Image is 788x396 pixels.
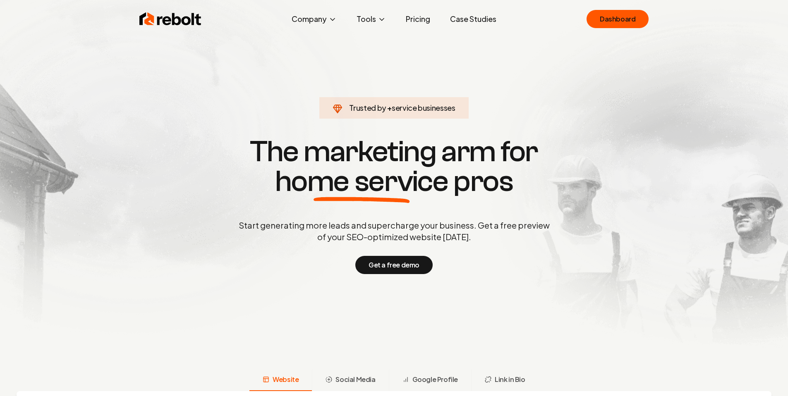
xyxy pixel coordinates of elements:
span: + [387,103,392,112]
span: Website [273,375,299,384]
h1: The marketing arm for pros [196,137,593,196]
span: Trusted by [349,103,386,112]
span: Link in Bio [495,375,525,384]
a: Dashboard [587,10,649,28]
p: Start generating more leads and supercharge your business. Get a free preview of your SEO-optimiz... [237,219,551,243]
span: Google Profile [412,375,458,384]
button: Company [285,11,343,27]
button: Get a free demo [355,256,433,274]
button: Google Profile [389,370,471,391]
button: Social Media [312,370,388,391]
a: Case Studies [443,11,503,27]
span: Social Media [335,375,375,384]
span: service businesses [392,103,455,112]
a: Pricing [399,11,437,27]
span: home service [275,167,448,196]
button: Tools [350,11,393,27]
img: Rebolt Logo [139,11,201,27]
button: Link in Bio [471,370,539,391]
button: Website [249,370,312,391]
